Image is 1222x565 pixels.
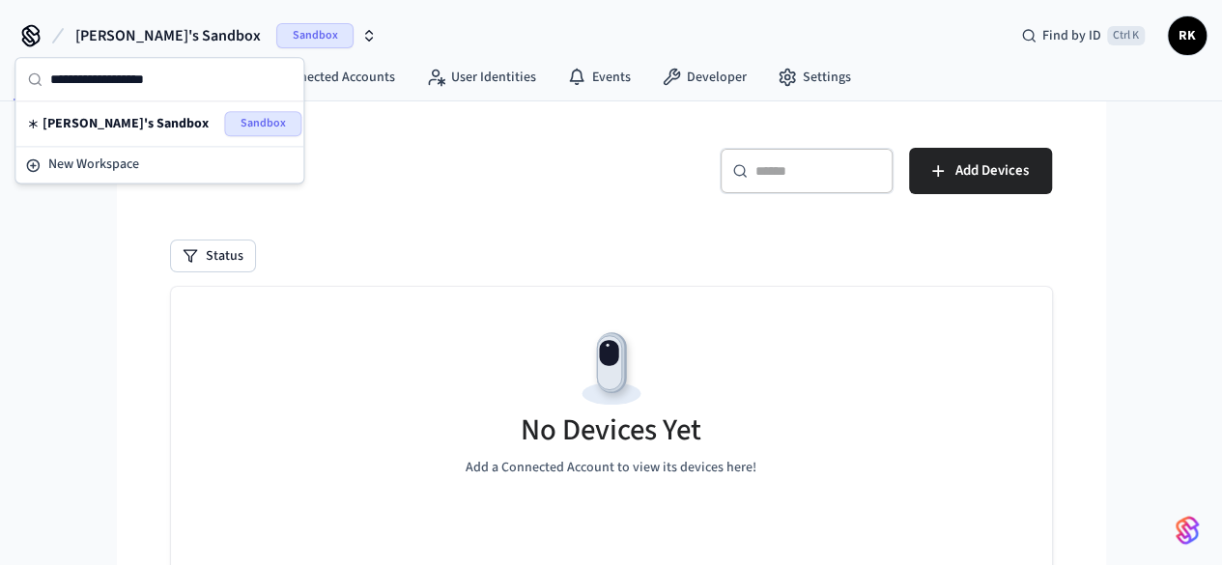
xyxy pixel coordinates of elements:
a: Connected Accounts [236,60,411,95]
button: Status [171,240,255,271]
img: SeamLogoGradient.69752ec5.svg [1176,515,1199,546]
h5: No Devices Yet [521,410,701,450]
a: User Identities [411,60,552,95]
button: RK [1168,16,1207,55]
div: Suggestions [15,101,303,146]
span: Ctrl K [1107,26,1145,45]
span: Find by ID [1042,26,1101,45]
button: New Workspace [17,149,301,181]
div: Find by IDCtrl K [1006,18,1160,53]
span: Add Devices [955,158,1029,184]
a: Events [552,60,646,95]
h5: Devices [171,148,600,187]
span: Sandbox [276,23,354,48]
span: RK [1170,18,1205,53]
span: [PERSON_NAME]'s Sandbox [43,114,209,133]
img: Devices Empty State [568,325,655,412]
button: Add Devices [909,148,1052,194]
p: Add a Connected Account to view its devices here! [466,458,756,478]
span: New Workspace [48,155,139,175]
span: Sandbox [224,111,301,136]
span: [PERSON_NAME]'s Sandbox [75,24,261,47]
a: Settings [762,60,867,95]
a: Developer [646,60,762,95]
